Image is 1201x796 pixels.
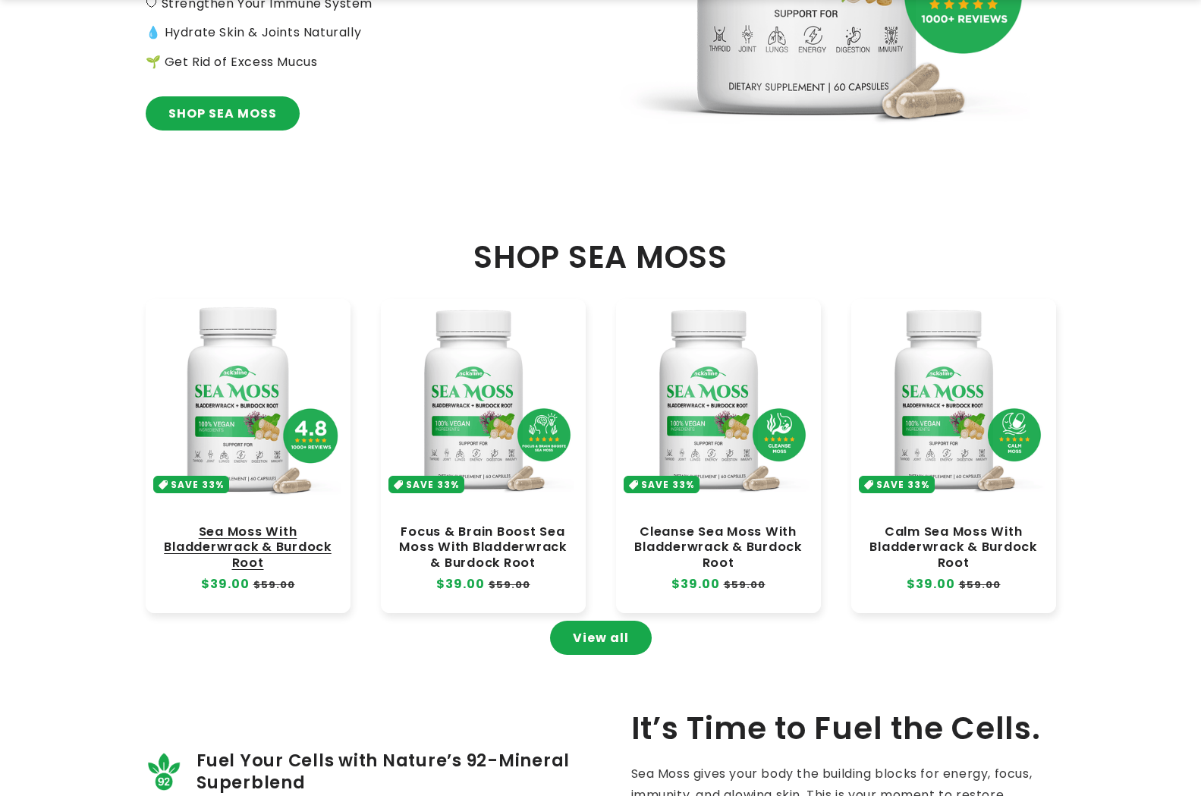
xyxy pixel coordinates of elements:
ul: Slider [146,299,1056,613]
img: 92_minerals_0af21d8c-fe1a-43ec-98b6-8e1103ae452c.png [146,753,184,791]
a: Sea Moss With Bladderwrack & Burdock Root [161,524,335,570]
span: Fuel Your Cells with Nature’s 92-Mineral Superblend [196,750,571,794]
a: Calm Sea Moss With Bladderwrack & Burdock Root [866,524,1041,570]
a: SHOP SEA MOSS [146,96,300,131]
a: Cleanse Sea Moss With Bladderwrack & Burdock Root [631,524,806,570]
p: 🌱 Get Rid of Excess Mucus [146,52,548,74]
p: 💧 Hydrate Skin & Joints Naturally [146,22,548,44]
h2: It’s Time to Fuel the Cells. [631,709,1056,747]
h2: SHOP SEA MOSS [146,238,1056,276]
a: Focus & Brain Boost Sea Moss With Bladderwrack & Burdock Root [396,524,571,570]
a: View all products in the Sea Moss Capsules collection [550,621,652,655]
